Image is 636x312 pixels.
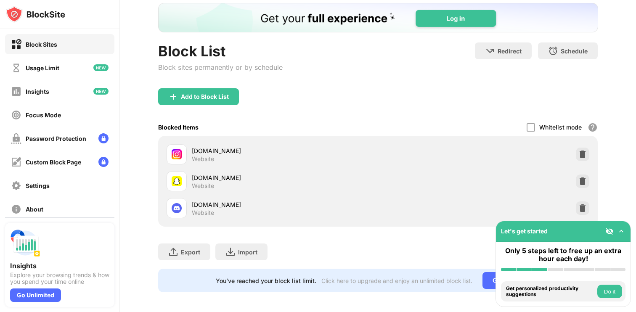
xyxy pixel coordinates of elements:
div: Schedule [561,48,588,55]
div: Let's get started [501,227,548,235]
div: Add to Block List [181,93,229,100]
div: [DOMAIN_NAME] [192,146,378,155]
img: lock-menu.svg [98,133,109,143]
img: lock-menu.svg [98,157,109,167]
img: time-usage-off.svg [11,63,21,73]
div: Password Protection [26,135,86,142]
img: new-icon.svg [93,88,109,95]
div: Redirect [498,48,522,55]
img: about-off.svg [11,204,21,214]
div: Whitelist mode [539,124,582,131]
div: Focus Mode [26,111,61,119]
img: eye-not-visible.svg [605,227,614,235]
div: Go Unlimited [10,288,61,302]
div: Website [192,209,214,217]
div: Website [192,182,214,190]
div: [DOMAIN_NAME] [192,200,378,209]
img: settings-off.svg [11,180,21,191]
iframe: Banner [158,3,598,32]
img: favicons [172,176,182,186]
div: Custom Block Page [26,159,81,166]
div: Import [238,249,257,256]
div: Click here to upgrade and enjoy an unlimited block list. [321,277,472,284]
div: Usage Limit [26,64,59,71]
div: Get personalized productivity suggestions [506,286,595,298]
div: Go Unlimited [482,272,540,289]
img: favicons [172,203,182,213]
div: Insights [10,262,109,270]
img: logo-blocksite.svg [6,6,65,23]
img: favicons [172,149,182,159]
div: About [26,206,43,213]
div: Settings [26,182,50,189]
img: omni-setup-toggle.svg [617,227,625,235]
img: push-insights.svg [10,228,40,258]
button: Do it [597,285,622,298]
div: Block Sites [26,41,57,48]
img: customize-block-page-off.svg [11,157,21,167]
div: Block sites permanently or by schedule [158,63,283,71]
div: Insights [26,88,49,95]
img: new-icon.svg [93,64,109,71]
div: Website [192,155,214,163]
div: Blocked Items [158,124,199,131]
img: focus-off.svg [11,110,21,120]
div: Export [181,249,200,256]
img: insights-off.svg [11,86,21,97]
div: Explore your browsing trends & how you spend your time online [10,272,109,285]
div: Only 5 steps left to free up an extra hour each day! [501,247,625,263]
div: You’ve reached your block list limit. [216,277,316,284]
div: [DOMAIN_NAME] [192,173,378,182]
div: Block List [158,42,283,60]
img: password-protection-off.svg [11,133,21,144]
img: block-on.svg [11,39,21,50]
